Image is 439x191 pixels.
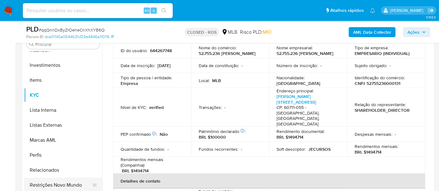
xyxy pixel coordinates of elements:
p: Quantidade de fundos : [121,146,165,152]
p: - [390,63,391,68]
p: Não [160,131,168,137]
p: Endereço principal : [277,88,314,94]
p: MLB [212,78,221,83]
p: EMPRESARIO (INDIVIDUAL) [355,51,410,56]
p: Nacionalidade : [277,75,305,81]
span: Risco PLD: [240,29,272,36]
p: [GEOGRAPHIC_DATA] [277,81,321,86]
p: Relação do representante : [355,102,406,107]
p: Fundos recorrentes : [199,146,238,152]
p: Nome do comércio : [199,45,237,51]
p: BRL $1494714 [355,149,382,155]
button: search-icon [157,6,170,15]
button: AML Data Collector [349,27,396,37]
p: - [395,131,396,137]
p: BRL $100000 [199,134,226,140]
p: Tipo de pessoa / entidade : [121,75,172,81]
p: Soft descriptor : [277,146,306,152]
p: Tipo de empresa : [355,45,388,51]
button: Investimentos [24,58,102,73]
p: JECURSOS [309,146,331,152]
p: SHAREHOLDER_DIRECTOR [355,107,410,113]
p: 52.755.236 [PERSON_NAME] [199,51,256,56]
p: Empresa [121,81,138,86]
button: Items [24,73,102,88]
button: Marcas AML [24,133,102,148]
p: Transações : [199,105,222,110]
p: 644267748 [150,48,172,53]
span: s [153,7,155,13]
p: Sujeito obrigado : [355,63,387,68]
b: Person ID [26,34,43,40]
p: Data de constituição : [199,63,239,68]
p: CLOSED - ROS [185,28,219,37]
b: AML Data Collector [353,27,391,37]
button: Procurar [29,42,34,47]
button: Listas Externas [24,118,102,133]
span: # qqQnnDxByZrOeheCnXhXYB6Q [39,27,105,33]
p: Número de inscrição : [277,63,318,68]
p: Rendimentos mensais : [355,144,398,149]
p: Identificação do comércio : [355,75,405,81]
th: Detalhes de contato [113,174,425,189]
p: - [167,146,169,152]
p: [DATE] [157,63,171,68]
a: Notificações [370,8,375,13]
button: Relacionados [24,163,102,178]
p: - [242,63,243,68]
p: alexandra.macedo@mercadolivre.com [390,7,426,13]
button: Perfis [24,148,102,163]
a: [PERSON_NAME][STREET_ADDRESS] [277,93,317,105]
p: BRL $1494714 [122,168,149,174]
a: Sair [428,7,434,14]
p: Data de inscrição : [121,63,155,68]
p: - [224,105,226,110]
span: MID [263,28,272,36]
a: dca01140a0544631cf29e4946a110116 [45,34,114,40]
button: KYC [24,88,102,103]
span: Alt [144,7,149,13]
b: PLD [26,24,39,34]
p: Rendimentos mensais (Companhia) : [121,157,184,168]
span: 3.158.0 [426,15,436,20]
p: BRL $1494714 [277,134,304,140]
span: Atalhos rápidos [330,7,364,14]
p: Local : [199,78,210,83]
p: Rendimento documental : [277,129,325,134]
p: CNPJ 52755236000131 [355,81,400,86]
p: Despesas mensais : [355,131,392,137]
button: Lista Interna [24,103,102,118]
p: - [241,146,242,152]
span: Ações [407,27,420,37]
div: MLB [222,29,237,36]
p: PEP confirmado : [121,131,157,137]
button: Ações [403,27,430,37]
input: Procurar [35,42,97,47]
p: - [321,63,322,68]
p: verified [149,105,164,110]
input: Pesquise usuários ou casos... [23,7,173,15]
p: Patrimônio declarado : [199,129,246,134]
p: Nome empresarial : [277,45,313,51]
h4: CP: 60711-055 - [GEOGRAPHIC_DATA], [GEOGRAPHIC_DATA], [GEOGRAPHIC_DATA] [277,105,337,127]
p: Nível de KYC : [121,105,147,110]
p: ID do usuário : [121,48,147,53]
p: 52.755.236 [PERSON_NAME] [277,51,334,56]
